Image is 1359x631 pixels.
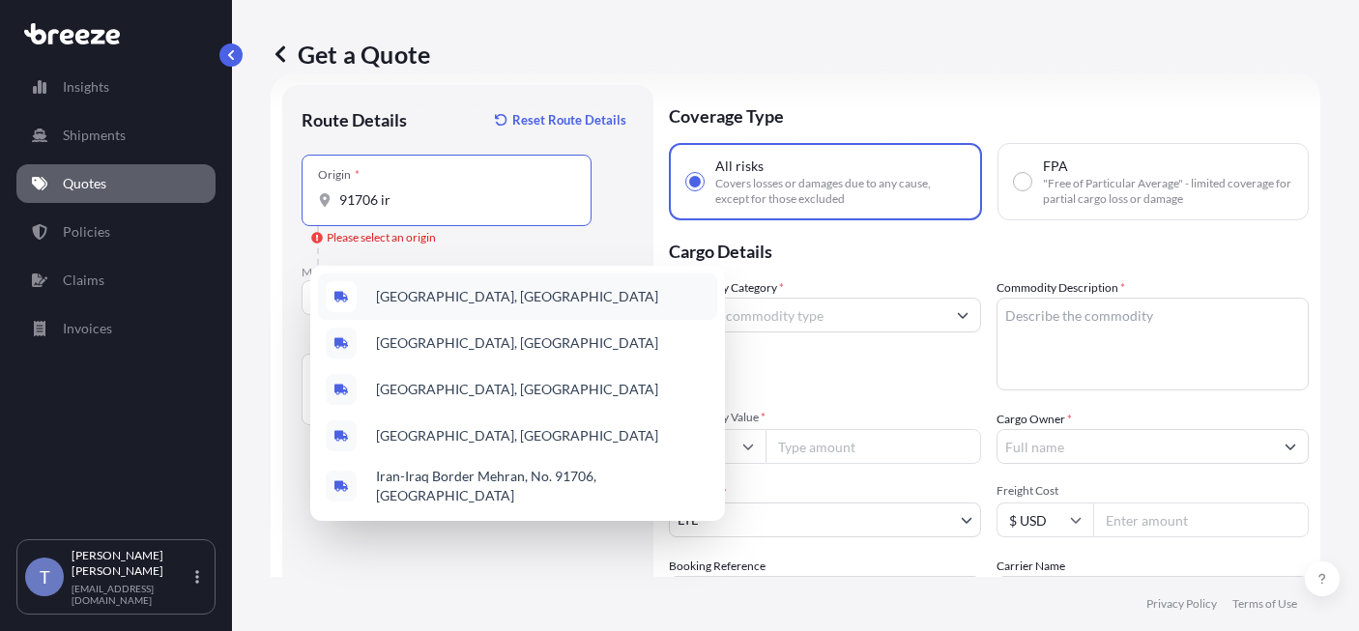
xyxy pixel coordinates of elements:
p: Policies [63,222,110,242]
label: Commodity Description [997,278,1125,298]
div: Please select an origin [311,228,436,247]
span: Freight Cost [997,483,1309,499]
p: Main transport mode [302,265,634,280]
p: Shipments [63,126,126,145]
label: Cargo Owner [997,410,1072,429]
p: [EMAIL_ADDRESS][DOMAIN_NAME] [72,583,191,606]
div: Show suggestions [310,266,725,521]
span: "Free of Particular Average" - limited coverage for partial cargo loss or damage [1043,176,1292,207]
span: Commodity Value [669,410,981,425]
input: Your internal reference [669,576,981,611]
button: Show suggestions [1273,429,1308,464]
div: Origin [318,167,360,183]
p: Claims [63,271,104,290]
p: Privacy Policy [1146,596,1217,612]
span: FPA [1043,157,1068,176]
label: Commodity Category [669,278,784,298]
p: Quotes [63,174,106,193]
p: Route Details [302,108,407,131]
input: Select a commodity type [670,298,945,332]
input: Enter name [997,576,1309,611]
p: Terms of Use [1232,596,1297,612]
input: Enter amount [1093,502,1309,537]
p: Insights [63,77,109,97]
button: Select transport [302,280,437,315]
p: [PERSON_NAME] [PERSON_NAME] [72,548,191,579]
button: Show suggestions [945,298,980,332]
span: All risks [715,157,764,176]
span: [GEOGRAPHIC_DATA], [GEOGRAPHIC_DATA] [376,380,658,399]
input: Full name [998,429,1273,464]
input: Origin [339,190,567,210]
label: Booking Reference [669,557,766,576]
span: T [40,567,50,587]
p: Reset Route Details [512,110,626,129]
span: Covers losses or damages due to any cause, except for those excluded [715,176,965,207]
span: [GEOGRAPHIC_DATA], [GEOGRAPHIC_DATA] [376,333,658,353]
p: Coverage Type [669,85,1309,143]
p: Cargo Details [669,220,1309,278]
input: Type amount [766,429,981,464]
p: Invoices [63,319,112,338]
span: [GEOGRAPHIC_DATA], [GEOGRAPHIC_DATA] [376,287,658,306]
span: Iran-Iraq Border Mehran, No. 91706, [GEOGRAPHIC_DATA] [376,467,709,505]
label: Carrier Name [997,557,1065,576]
p: Get a Quote [271,39,430,70]
span: [GEOGRAPHIC_DATA], [GEOGRAPHIC_DATA] [376,426,658,445]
